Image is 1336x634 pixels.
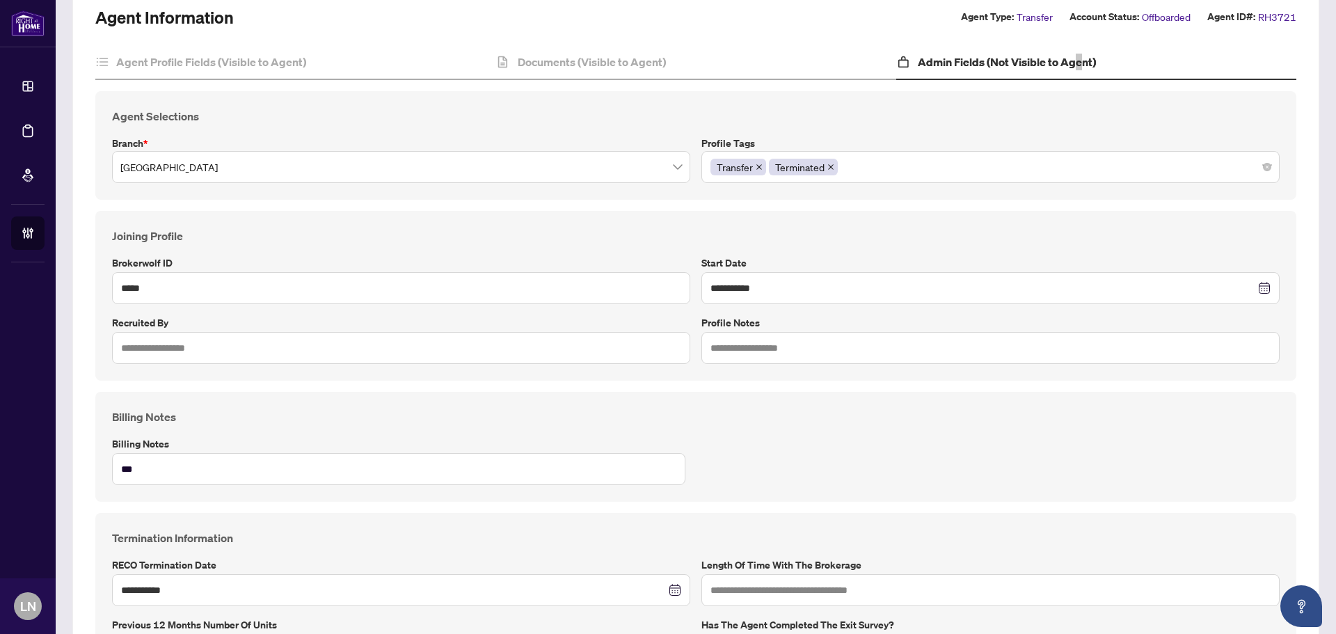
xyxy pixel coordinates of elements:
h4: Termination Information [112,530,1280,546]
span: Terminated [775,159,825,175]
label: Agent Type: [961,9,1014,25]
h4: Admin Fields (Not Visible to Agent) [918,54,1096,70]
span: Transfer [1017,9,1053,25]
label: Agent ID#: [1207,9,1255,25]
label: Brokerwolf ID [112,255,690,271]
label: Profile Notes [701,315,1280,331]
label: Branch [112,136,690,151]
label: Account Status: [1069,9,1139,25]
label: Recruited by [112,315,690,331]
span: close [827,164,834,171]
h4: Agent Profile Fields (Visible to Agent) [116,54,306,70]
span: close [756,164,763,171]
span: Mississauga [120,154,682,180]
label: Previous 12 Months number of units [112,617,690,633]
button: Open asap [1280,585,1322,627]
span: RH3721 [1258,9,1296,25]
label: RECO Termination Date [112,557,690,573]
label: Profile Tags [701,136,1280,151]
span: Terminated [769,159,838,175]
h4: Billing Notes [112,409,1280,425]
label: Billing Notes [112,436,690,452]
span: LN [20,596,36,616]
h4: Agent Selections [112,108,1280,125]
span: close-circle [1263,163,1271,171]
img: logo [11,10,45,36]
span: Transfer [710,159,766,175]
h2: Agent Information [95,6,234,29]
label: Start Date [701,255,1280,271]
span: Transfer [717,159,753,175]
label: Has the Agent completed the exit survey? [701,617,1280,633]
span: Offboarded [1142,9,1191,25]
label: Length of time with the Brokerage [701,557,1280,573]
h4: Joining Profile [112,228,1280,244]
h4: Documents (Visible to Agent) [518,54,666,70]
